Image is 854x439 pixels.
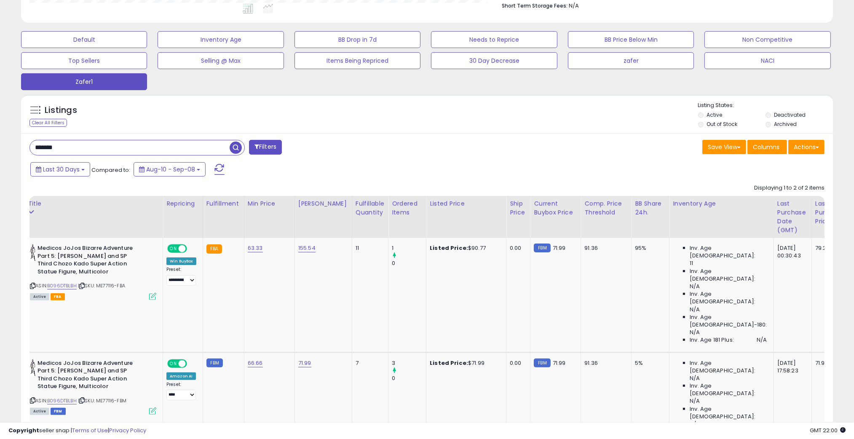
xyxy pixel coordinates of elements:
[553,359,566,367] span: 71.99
[754,184,825,192] div: Displaying 1 to 2 of 2 items
[356,359,382,367] div: 7
[91,166,130,174] span: Compared to:
[168,360,179,367] span: ON
[166,372,196,380] div: Amazon AI
[635,244,663,252] div: 95%
[777,359,805,375] div: [DATE] 17:58:23
[206,359,223,367] small: FBM
[30,359,156,414] div: ASIN:
[249,140,282,155] button: Filters
[78,397,126,404] span: | SKU: ME77116-FBM
[37,359,140,393] b: Medicos JoJos Bizarre Adventure Part 5: [PERSON_NAME] and SP Third Chozo Kado Super Action Statue...
[777,244,805,260] div: [DATE] 00:30:43
[298,359,311,367] a: 71.99
[186,360,199,367] span: OFF
[569,2,579,10] span: N/A
[430,199,503,208] div: Listed Price
[43,165,80,174] span: Last 30 Days
[430,359,468,367] b: Listed Price:
[690,397,700,405] span: N/A
[635,199,666,217] div: BB Share 24h.
[356,199,385,217] div: Fulfillable Quantity
[29,119,67,127] div: Clear All Filters
[30,293,49,300] span: All listings currently available for purchase on Amazon
[707,111,723,118] label: Active
[248,199,291,208] div: Min Price
[815,359,843,367] div: 71.94
[78,282,125,289] span: | SKU: ME77116-FBA
[690,244,767,260] span: Inv. Age [DEMOGRAPHIC_DATA]:
[30,244,156,299] div: ASIN:
[788,140,825,154] button: Actions
[392,199,423,217] div: Ordered Items
[392,375,426,382] div: 0
[294,31,420,48] button: BB Drop in 7d
[757,336,767,344] span: N/A
[774,120,797,128] label: Archived
[690,290,767,305] span: Inv. Age [DEMOGRAPHIC_DATA]:
[166,199,199,208] div: Repricing
[690,268,767,283] span: Inv. Age [DEMOGRAPHIC_DATA]:
[109,426,146,434] a: Privacy Policy
[690,306,700,313] span: N/A
[690,359,767,375] span: Inv. Age [DEMOGRAPHIC_DATA]:
[704,52,830,69] button: NACI
[690,420,700,428] span: N/A
[774,111,806,118] label: Deactivated
[248,244,263,252] a: 63.33
[690,375,700,382] span: N/A
[298,244,316,252] a: 155.54
[810,426,846,434] span: 2025-10-9 22:00 GMT
[534,359,550,367] small: FBM
[753,143,779,151] span: Columns
[186,245,199,252] span: OFF
[294,52,420,69] button: Items Being Repriced
[28,199,159,208] div: Title
[134,162,206,177] button: Aug-10 - Sep-08
[747,140,787,154] button: Columns
[690,260,693,267] span: 11
[298,199,348,208] div: [PERSON_NAME]
[568,31,694,48] button: BB Price Below Min
[21,73,147,90] button: Zafer1
[166,382,196,401] div: Preset:
[690,382,767,397] span: Inv. Age [DEMOGRAPHIC_DATA]:
[47,282,77,289] a: B096DTBLBH
[553,244,566,252] span: 71.99
[430,244,500,252] div: $90.77
[206,199,241,208] div: Fulfillment
[21,31,147,48] button: Default
[690,336,734,344] span: Inv. Age 181 Plus:
[8,426,39,434] strong: Copyright
[690,283,700,290] span: N/A
[45,104,77,116] h5: Listings
[8,427,146,435] div: seller snap | |
[534,199,577,217] div: Current Buybox Price
[431,31,557,48] button: Needs to Reprice
[534,244,550,252] small: FBM
[698,102,833,110] p: Listing States:
[392,260,426,267] div: 0
[584,359,625,367] div: 91.36
[690,329,700,336] span: N/A
[502,2,568,9] b: Short Term Storage Fees:
[584,199,628,217] div: Comp. Price Threshold
[51,408,66,415] span: FBM
[206,244,222,254] small: FBA
[690,313,767,329] span: Inv. Age [DEMOGRAPHIC_DATA]-180:
[704,31,830,48] button: Non Competitive
[166,257,196,265] div: Win BuyBox
[568,52,694,69] button: zafer
[72,426,108,434] a: Terms of Use
[702,140,746,154] button: Save View
[392,359,426,367] div: 3
[47,397,77,404] a: B096DTBLBH
[158,31,284,48] button: Inventory Age
[30,244,35,261] img: 41Q7YOkD88L._SL40_.jpg
[431,52,557,69] button: 30 Day Decrease
[815,244,843,252] div: 79.27
[635,359,663,367] div: 5%
[168,245,179,252] span: ON
[510,359,524,367] div: 0.00
[158,52,284,69] button: Selling @ Max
